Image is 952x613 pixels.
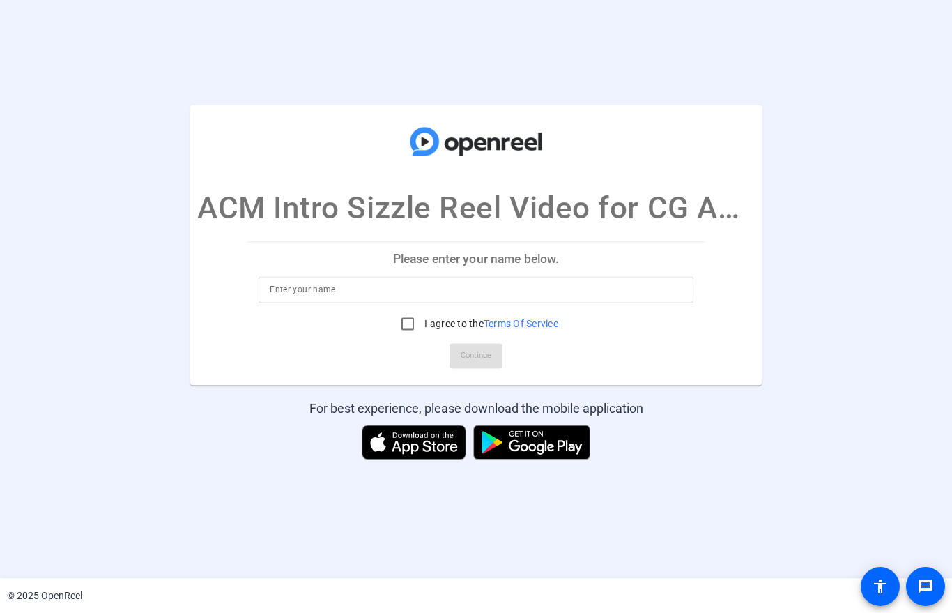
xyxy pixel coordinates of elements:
img: Download on the App Store [362,425,466,460]
img: Get it on Google Play [473,425,590,460]
mat-icon: message [917,578,934,595]
div: For best experience, please download the mobile application [309,399,643,418]
mat-icon: accessibility [872,578,889,595]
p: ACM Intro Sizzle Reel Video for CG Associates [197,186,755,232]
p: Please enter your name below. [247,243,705,276]
a: Terms Of Service [484,318,558,329]
div: © 2025 OpenReel [7,589,82,603]
img: company-logo [406,119,546,165]
input: Enter your name [270,281,682,298]
label: I agree to the [422,317,558,331]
